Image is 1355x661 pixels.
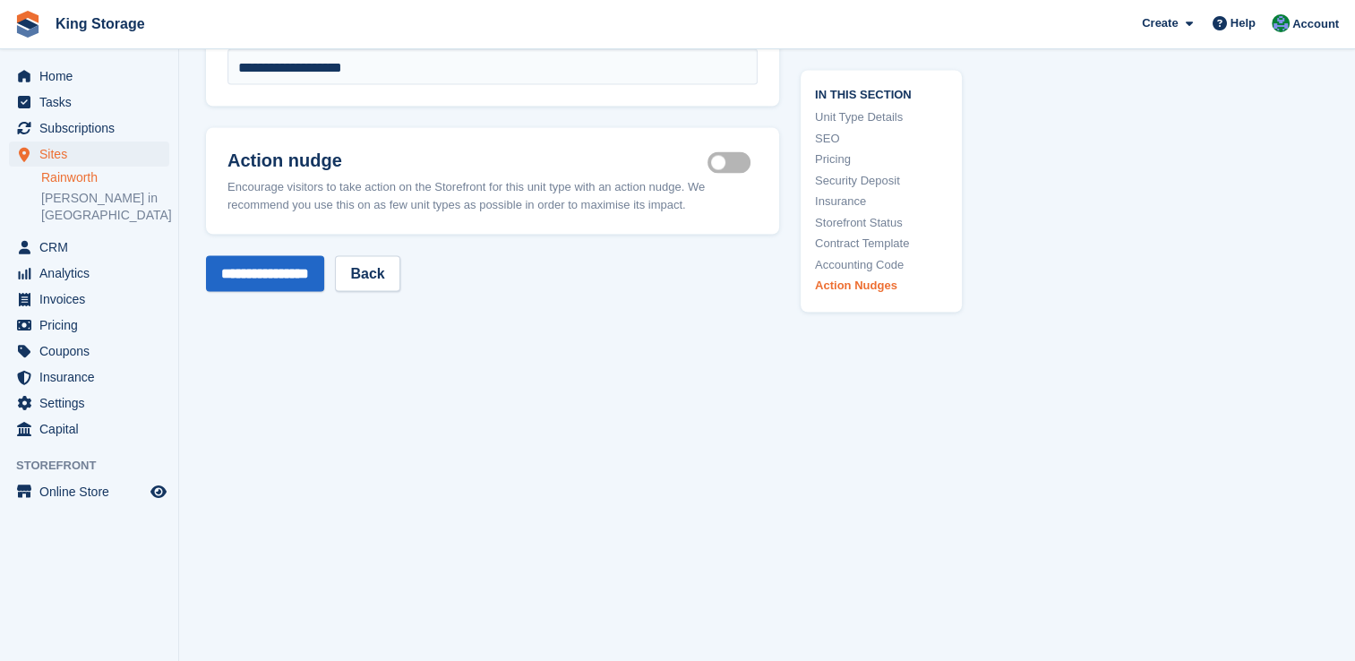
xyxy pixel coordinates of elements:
[815,213,948,231] a: Storefront Status
[227,150,708,171] h2: Action nudge
[1231,14,1256,32] span: Help
[39,391,147,416] span: Settings
[708,162,758,165] label: Is active
[148,481,169,502] a: Preview store
[41,169,169,186] a: Rainworth
[39,313,147,338] span: Pricing
[815,108,948,126] a: Unit Type Details
[16,457,178,475] span: Storefront
[1272,14,1290,32] img: John King
[9,365,169,390] a: menu
[9,479,169,504] a: menu
[39,116,147,141] span: Subscriptions
[815,193,948,210] a: Insurance
[227,178,758,213] div: Encourage visitors to take action on the Storefront for this unit type with an action nudge. We r...
[9,90,169,115] a: menu
[9,261,169,286] a: menu
[815,235,948,253] a: Contract Template
[1292,15,1339,33] span: Account
[48,9,152,39] a: King Storage
[9,416,169,442] a: menu
[9,313,169,338] a: menu
[39,90,147,115] span: Tasks
[815,277,948,295] a: Action Nudges
[9,235,169,260] a: menu
[39,287,147,312] span: Invoices
[39,64,147,89] span: Home
[9,142,169,167] a: menu
[39,479,147,504] span: Online Store
[815,150,948,168] a: Pricing
[39,339,147,364] span: Coupons
[41,190,169,224] a: [PERSON_NAME] in [GEOGRAPHIC_DATA]
[39,261,147,286] span: Analytics
[9,287,169,312] a: menu
[1142,14,1178,32] span: Create
[815,255,948,273] a: Accounting Code
[815,129,948,147] a: SEO
[39,142,147,167] span: Sites
[9,391,169,416] a: menu
[9,339,169,364] a: menu
[14,11,41,38] img: stora-icon-8386f47178a22dfd0bd8f6a31ec36ba5ce8667c1dd55bd0f319d3a0aa187defe.svg
[39,235,147,260] span: CRM
[815,171,948,189] a: Security Deposit
[9,116,169,141] a: menu
[39,365,147,390] span: Insurance
[39,416,147,442] span: Capital
[335,256,399,292] a: Back
[815,84,948,101] span: In this section
[9,64,169,89] a: menu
